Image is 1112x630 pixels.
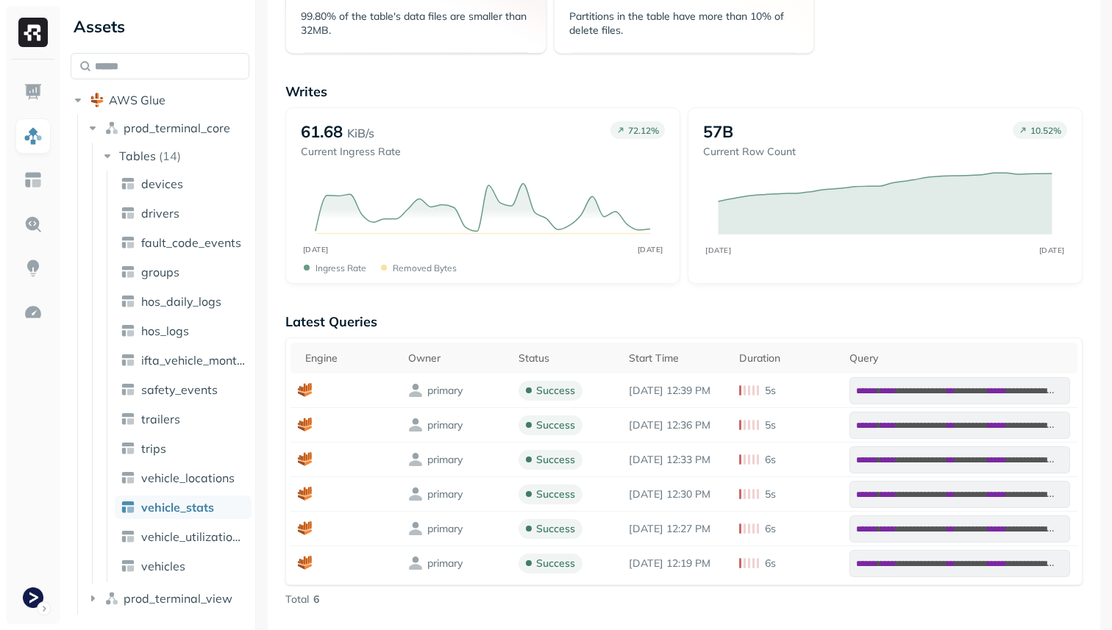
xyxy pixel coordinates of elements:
p: success [536,522,575,536]
img: table [121,206,135,221]
img: namespace [104,121,119,135]
p: 99.80% of the table's data files are smaller than 32MB. [301,10,531,37]
p: Oct 6, 2025 12:39 PM [629,384,724,398]
a: vehicles [115,554,252,578]
img: table [121,235,135,250]
p: Partitions in the table have more than 10% of delete files. [569,10,799,37]
img: table [121,323,135,338]
a: vehicle_utilization_day [115,525,252,548]
p: 5s [765,418,776,432]
div: Engine [305,351,393,365]
span: Tables [119,148,156,163]
img: root [90,93,104,107]
span: prod_terminal_core [124,121,230,135]
img: Ryft [18,18,48,47]
span: vehicles [141,559,185,573]
p: primary [427,418,463,432]
p: success [536,384,575,398]
img: namespace [104,591,119,606]
tspan: [DATE] [637,245,663,254]
p: primary [427,453,463,467]
p: Writes [285,83,1083,100]
p: KiB/s [347,124,374,142]
img: table [121,441,135,456]
span: ifta_vehicle_months [141,353,246,368]
a: ifta_vehicle_months [115,348,252,372]
button: prod_terminal_core [85,116,250,140]
span: vehicle_locations [141,470,235,485]
p: 6s [765,556,776,570]
a: devices [115,172,252,196]
p: 6s [765,453,776,467]
p: Latest Queries [285,313,1083,330]
p: success [536,556,575,570]
img: table [121,412,135,426]
p: Current Row Count [703,145,796,159]
p: primary [427,556,463,570]
img: Query Explorer [24,215,43,234]
tspan: [DATE] [705,246,731,254]
a: vehicle_locations [115,466,252,490]
p: 6s [765,522,776,536]
p: Total [285,593,309,606]
span: safety_events [141,382,218,397]
img: Optimization [24,303,43,322]
img: table [121,382,135,397]
button: AWS Glue [71,88,249,112]
p: Removed bytes [393,262,457,273]
p: Oct 6, 2025 12:33 PM [629,453,724,467]
p: success [536,418,575,432]
a: drivers [115,201,252,225]
span: trailers [141,412,180,426]
span: hos_logs [141,323,189,338]
img: table [121,529,135,544]
button: prod_terminal_view [85,587,250,610]
p: primary [427,384,463,398]
a: vehicle_stats [115,495,252,519]
a: trips [115,437,252,460]
img: table [121,353,135,368]
img: Asset Explorer [24,171,43,190]
p: Oct 6, 2025 12:27 PM [629,522,724,536]
a: hos_logs [115,319,252,343]
div: Start Time [629,351,724,365]
img: Insights [24,259,43,278]
tspan: [DATE] [1039,246,1065,254]
div: Status [518,351,614,365]
a: hos_daily_logs [115,290,252,313]
div: Owner [408,351,504,365]
a: trailers [115,407,252,431]
span: vehicle_utilization_day [141,529,246,544]
img: table [121,176,135,191]
img: table [121,265,135,279]
p: Oct 6, 2025 12:30 PM [629,487,724,501]
div: Query [849,351,1070,365]
button: Tables(14) [100,144,251,168]
p: 57B [703,121,733,142]
div: Duration [739,351,835,365]
p: 5s [765,487,776,501]
img: Assets [24,126,43,146]
p: 6 [313,593,319,606]
img: table [121,470,135,485]
tspan: [DATE] [302,245,328,254]
p: 5s [765,384,776,398]
img: table [121,559,135,573]
p: primary [427,487,463,501]
span: fault_code_events [141,235,241,250]
div: Assets [71,15,249,38]
span: hos_daily_logs [141,294,221,309]
p: success [536,487,575,501]
a: fault_code_events [115,231,252,254]
p: Oct 6, 2025 12:19 PM [629,556,724,570]
a: groups [115,260,252,284]
p: Current Ingress Rate [301,145,401,159]
p: Ingress Rate [316,262,366,273]
img: Dashboard [24,82,43,101]
a: safety_events [115,378,252,401]
p: primary [427,522,463,536]
p: success [536,453,575,467]
p: 72.12 % [628,125,659,136]
p: Oct 6, 2025 12:36 PM [629,418,724,432]
img: Terminal [23,587,43,608]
